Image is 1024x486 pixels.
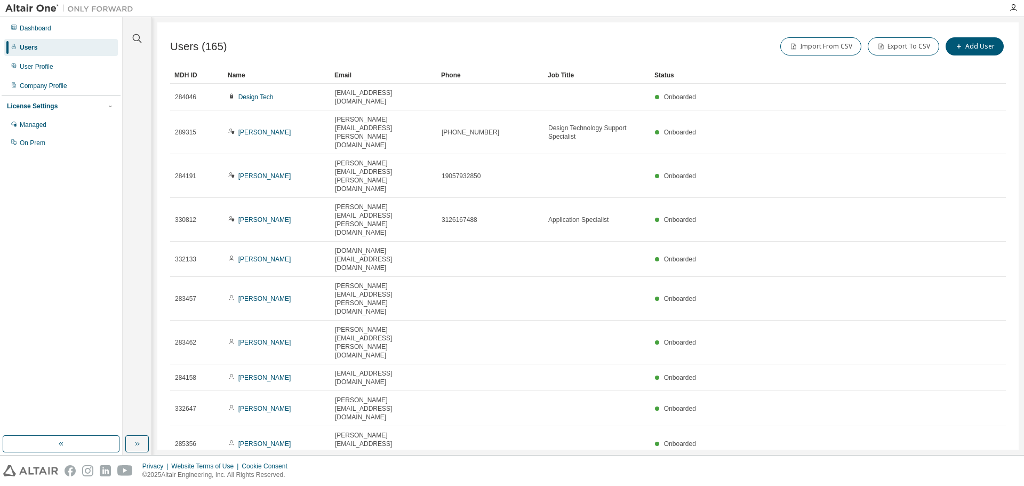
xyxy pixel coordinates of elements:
[3,465,58,476] img: altair_logo.svg
[548,124,645,141] span: Design Technology Support Specialist
[664,256,696,263] span: Onboarded
[20,24,51,33] div: Dashboard
[20,43,37,52] div: Users
[170,41,227,53] span: Users (165)
[441,67,539,84] div: Phone
[664,93,696,101] span: Onboarded
[82,465,93,476] img: instagram.svg
[664,374,696,381] span: Onboarded
[175,255,196,264] span: 332133
[238,93,274,101] a: Design Tech
[335,325,432,360] span: [PERSON_NAME][EMAIL_ADDRESS][PERSON_NAME][DOMAIN_NAME]
[664,339,696,346] span: Onboarded
[100,465,111,476] img: linkedin.svg
[238,374,291,381] a: [PERSON_NAME]
[238,339,291,346] a: [PERSON_NAME]
[664,129,696,136] span: Onboarded
[664,295,696,302] span: Onboarded
[335,115,432,149] span: [PERSON_NAME][EMAIL_ADDRESS][PERSON_NAME][DOMAIN_NAME]
[664,216,696,224] span: Onboarded
[238,216,291,224] a: [PERSON_NAME]
[335,89,432,106] span: [EMAIL_ADDRESS][DOMAIN_NAME]
[175,93,196,101] span: 284046
[442,172,481,180] span: 19057932850
[238,256,291,263] a: [PERSON_NAME]
[117,465,133,476] img: youtube.svg
[548,67,646,84] div: Job Title
[7,102,58,110] div: License Settings
[238,172,291,180] a: [PERSON_NAME]
[175,440,196,448] span: 285356
[664,172,696,180] span: Onboarded
[175,172,196,180] span: 284191
[171,462,242,471] div: Website Terms of Use
[20,62,53,71] div: User Profile
[175,404,196,413] span: 332647
[238,405,291,412] a: [PERSON_NAME]
[334,67,433,84] div: Email
[175,338,196,347] span: 283462
[442,128,499,137] span: [PHONE_NUMBER]
[238,440,291,448] a: [PERSON_NAME]
[442,216,477,224] span: 3126167488
[335,431,432,457] span: [PERSON_NAME][EMAIL_ADDRESS][DOMAIN_NAME]
[175,216,196,224] span: 330812
[868,37,939,55] button: Export To CSV
[335,282,432,316] span: [PERSON_NAME][EMAIL_ADDRESS][PERSON_NAME][DOMAIN_NAME]
[780,37,861,55] button: Import From CSV
[20,82,67,90] div: Company Profile
[335,203,432,237] span: [PERSON_NAME][EMAIL_ADDRESS][PERSON_NAME][DOMAIN_NAME]
[142,471,294,480] p: © 2025 Altair Engineering, Inc. All Rights Reserved.
[664,440,696,448] span: Onboarded
[228,67,326,84] div: Name
[175,373,196,382] span: 284158
[654,67,950,84] div: Status
[335,246,432,272] span: [DOMAIN_NAME][EMAIL_ADDRESS][DOMAIN_NAME]
[946,37,1004,55] button: Add User
[20,121,46,129] div: Managed
[175,128,196,137] span: 289315
[65,465,76,476] img: facebook.svg
[238,295,291,302] a: [PERSON_NAME]
[335,369,432,386] span: [EMAIL_ADDRESS][DOMAIN_NAME]
[238,129,291,136] a: [PERSON_NAME]
[335,396,432,421] span: [PERSON_NAME][EMAIL_ADDRESS][DOMAIN_NAME]
[548,216,609,224] span: Application Specialist
[175,294,196,303] span: 283457
[242,462,293,471] div: Cookie Consent
[335,159,432,193] span: [PERSON_NAME][EMAIL_ADDRESS][PERSON_NAME][DOMAIN_NAME]
[20,139,45,147] div: On Prem
[664,405,696,412] span: Onboarded
[174,67,219,84] div: MDH ID
[142,462,171,471] div: Privacy
[5,3,139,14] img: Altair One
